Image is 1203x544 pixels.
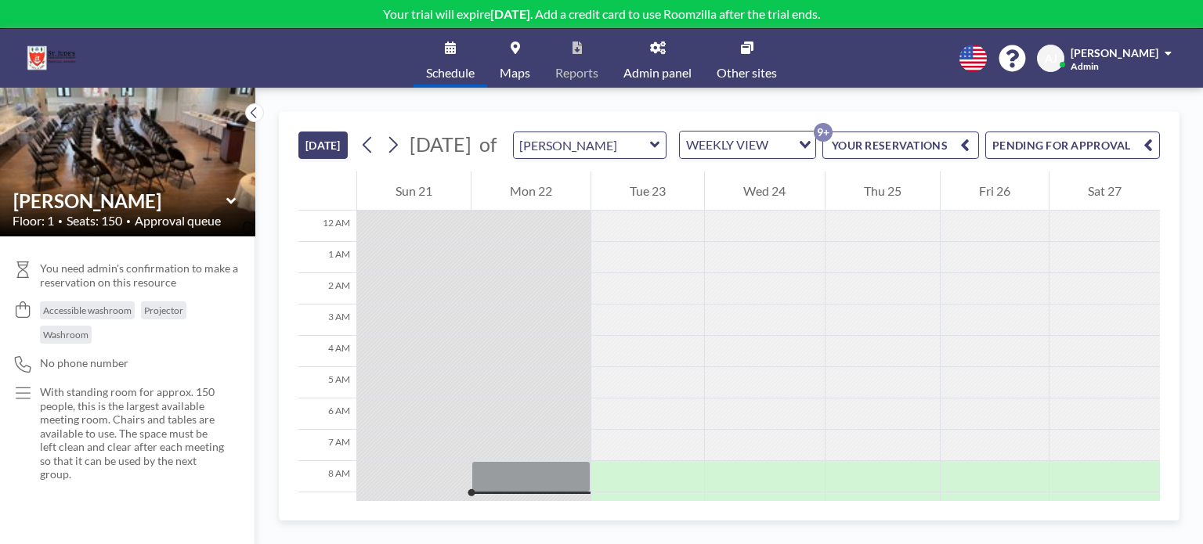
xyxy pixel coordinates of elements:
[298,273,356,304] div: 2 AM
[985,131,1160,159] button: PENDING FOR APPROVAL
[298,336,356,367] div: 4 AM
[298,398,356,430] div: 6 AM
[514,132,650,158] input: Victoria Hall
[704,29,789,88] a: Other sites
[43,304,132,316] span: Accessible washroom
[487,29,543,88] a: Maps
[13,189,226,212] input: Victoria Hall
[126,216,131,226] span: •
[680,131,815,158] div: Search for option
[298,242,356,273] div: 1 AM
[414,29,487,88] a: Schedule
[13,213,54,229] span: Floor: 1
[40,261,243,289] span: You need admin's confirmation to make a reservation on this resource
[941,171,1049,211] div: Fri 26
[357,171,471,211] div: Sun 21
[1045,52,1057,66] span: AJ
[591,171,704,211] div: Tue 23
[611,29,704,88] a: Admin panel
[773,135,789,155] input: Search for option
[40,385,224,481] p: With standing room for approx. 150 people, this is the largest available meeting room. Chairs and...
[58,216,63,226] span: •
[822,131,979,159] button: YOUR RESERVATIONS9+
[1071,46,1158,59] span: [PERSON_NAME]
[500,67,530,79] span: Maps
[298,304,356,336] div: 3 AM
[705,171,824,211] div: Wed 24
[144,304,183,316] span: Projector
[479,132,497,157] span: of
[814,123,833,142] p: 9+
[298,461,356,492] div: 8 AM
[683,135,771,155] span: WEEKLY VIEW
[43,329,89,340] span: Washroom
[298,492,356,524] div: 9 AM
[555,67,598,79] span: Reports
[623,67,692,79] span: Admin panel
[25,43,81,74] img: organization-logo
[1071,60,1099,72] span: Admin
[40,356,128,370] span: No phone number
[410,132,471,156] span: [DATE]
[298,367,356,398] div: 5 AM
[490,6,530,21] b: [DATE]
[67,213,122,229] span: Seats: 150
[471,171,591,211] div: Mon 22
[543,29,611,88] a: Reports
[298,211,356,242] div: 12 AM
[298,131,348,159] button: [DATE]
[717,67,777,79] span: Other sites
[1049,171,1160,211] div: Sat 27
[825,171,940,211] div: Thu 25
[135,213,221,229] span: Approval queue
[426,67,475,79] span: Schedule
[298,430,356,461] div: 7 AM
